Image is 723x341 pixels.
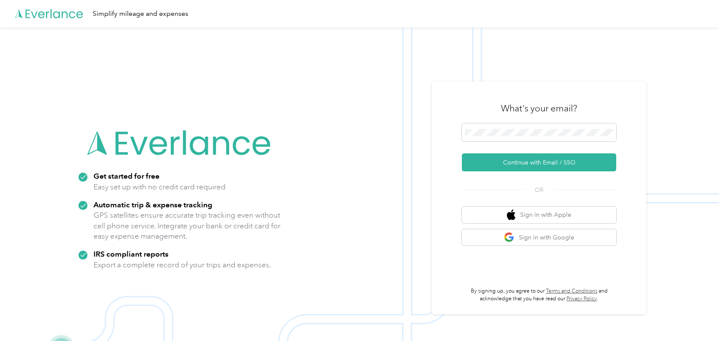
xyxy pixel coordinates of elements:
p: By signing up, you agree to our and acknowledge that you have read our . [462,287,616,302]
p: Easy set up with no credit card required [93,182,226,192]
p: GPS satellites ensure accurate trip tracking even without cell phone service. Integrate your bank... [93,210,281,242]
p: Export a complete record of your trips and expenses. [93,260,271,270]
strong: Get started for free [93,171,160,180]
div: Simplify mileage and expenses [93,9,188,19]
img: google logo [504,232,515,243]
button: apple logoSign in with Apple [462,206,616,223]
button: Continue with Email / SSO [462,153,616,171]
strong: IRS compliant reports [93,249,169,258]
a: Privacy Policy [566,296,597,302]
strong: Automatic trip & expense tracking [93,200,212,209]
img: apple logo [507,209,515,220]
a: Terms and Conditions [546,288,597,294]
span: OR [524,185,554,194]
h3: What's your email? [501,102,577,114]
button: google logoSign in with Google [462,229,616,246]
